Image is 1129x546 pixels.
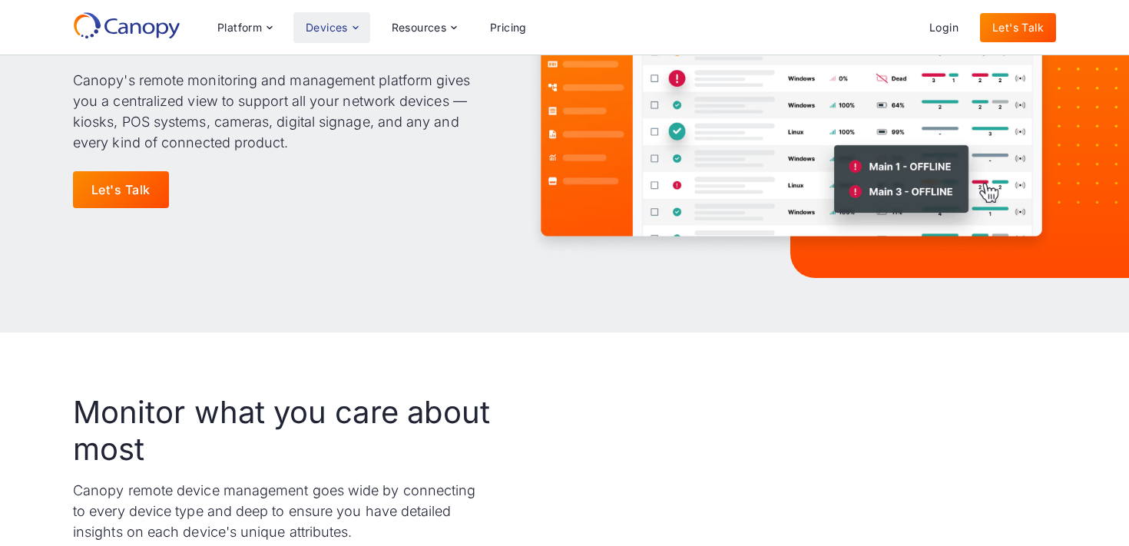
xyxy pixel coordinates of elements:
h2: Monitor what you care about most [73,394,491,468]
p: Canopy remote device management goes wide by connecting to every device type and deep to ensure y... [73,480,491,542]
a: Pricing [478,13,539,42]
div: Resources [379,12,468,43]
div: Resources [392,22,447,33]
div: Devices [306,22,348,33]
div: Platform [217,22,262,33]
a: Let's Talk [73,171,169,208]
a: Let's Talk [980,13,1056,42]
a: Login [917,13,971,42]
p: Canopy's remote monitoring and management platform gives you a centralized view to support all yo... [73,70,496,153]
div: Platform [205,12,284,43]
div: Devices [293,12,370,43]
